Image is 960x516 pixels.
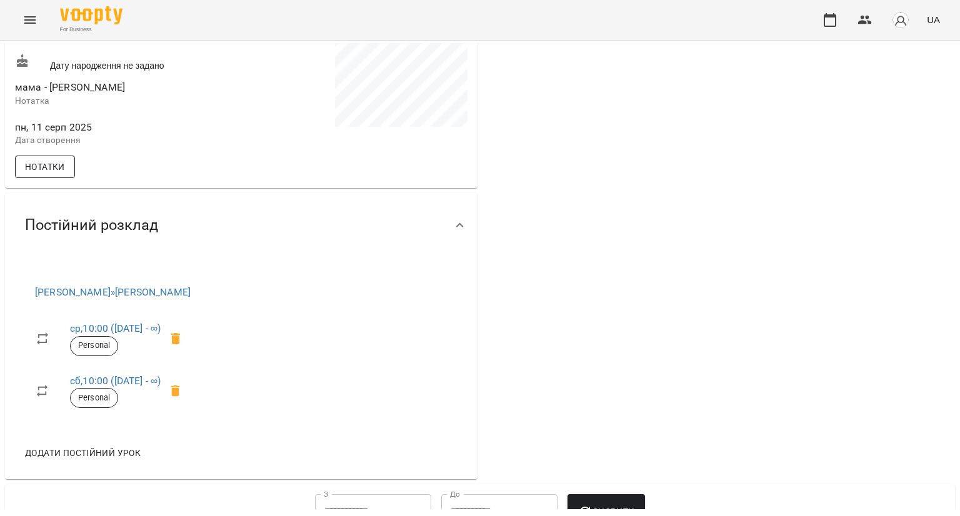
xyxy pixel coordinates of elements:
button: Menu [15,5,45,35]
span: For Business [60,26,122,34]
a: ср,10:00 ([DATE] - ∞) [70,322,161,334]
span: Додати постійний урок [25,445,141,460]
span: UA [927,13,940,26]
span: мама - [PERSON_NAME] [15,81,125,93]
button: Додати постійний урок [20,442,146,464]
button: Нотатки [15,156,75,178]
img: avatar_s.png [892,11,909,29]
p: Нотатка [15,95,239,107]
div: Дату народження не задано [12,51,241,74]
span: Нотатки [25,159,65,174]
span: Personal [71,392,117,404]
span: пн, 11 серп 2025 [15,120,239,135]
button: UA [922,8,945,31]
a: [PERSON_NAME]»[PERSON_NAME] [35,286,191,298]
span: Видалити приватний урок Половинка Вікторія ср 10:00 клієнта Андрій Назарчук [161,324,191,354]
span: Постійний розклад [25,216,158,235]
img: Voopty Logo [60,6,122,24]
span: Видалити приватний урок Половинка Вікторія сб 10:00 клієнта Андрій Назарчук [161,376,191,406]
a: сб,10:00 ([DATE] - ∞) [70,375,161,387]
span: Personal [71,340,117,351]
p: Дата створення [15,134,239,147]
div: Постійний розклад [5,193,477,257]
